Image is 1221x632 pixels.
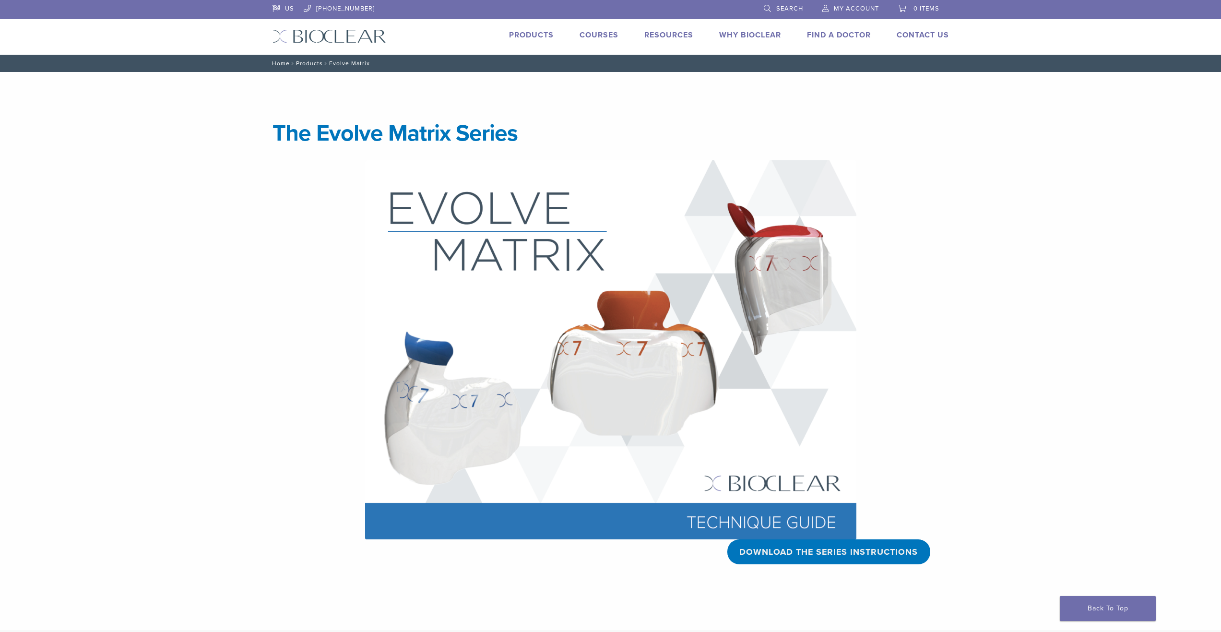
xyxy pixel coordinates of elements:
span: Search [776,5,803,12]
span: / [290,61,296,66]
span: My Account [834,5,879,12]
h1: The Evolve Matrix Series [273,122,949,145]
a: Products [509,30,554,40]
a: Products [296,60,323,67]
a: Back To Top [1060,596,1156,621]
a: Courses [580,30,618,40]
a: Why Bioclear [719,30,781,40]
span: 0 items [913,5,939,12]
a: Resources [644,30,693,40]
a: Find A Doctor [807,30,871,40]
a: Home [269,60,290,67]
a: Contact Us [897,30,949,40]
span: / [323,61,329,66]
nav: Evolve Matrix [265,55,956,72]
a: DOWNLOAD THE SERIES INSTRUCTIONS [727,539,931,564]
img: Bioclear [273,29,386,43]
